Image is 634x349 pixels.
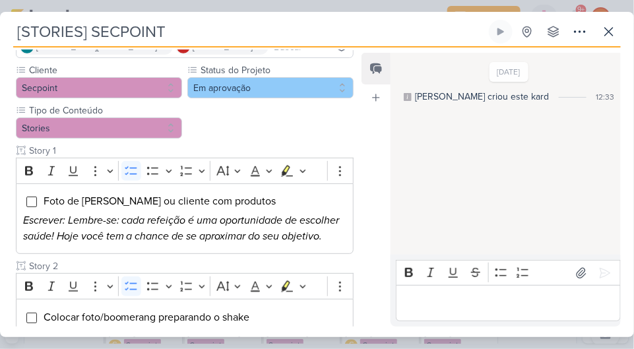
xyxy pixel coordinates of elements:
[396,285,621,321] div: Editor editing area: main
[416,90,550,104] div: [PERSON_NAME] criou este kard
[13,20,486,44] input: Kard Sem Título
[23,214,340,243] i: Escrever: Lembre-se: cada refeição é uma oportunidade de escolher saúde! Hoje você tem a chance d...
[199,63,354,77] label: Status do Projeto
[16,158,354,183] div: Editor toolbar
[495,26,506,37] div: Ligar relógio
[28,104,182,117] label: Tipo de Conteúdo
[23,44,32,51] p: YO
[16,77,182,98] button: Secpoint
[16,273,354,299] div: Editor toolbar
[26,144,354,158] input: Texto sem título
[16,183,354,255] div: Editor editing area: main
[596,91,614,103] div: 12:33
[179,44,187,51] p: SS
[396,260,621,286] div: Editor toolbar
[44,195,276,208] span: Foto de [PERSON_NAME] ou cliente com produtos
[16,117,182,139] button: Stories
[26,259,354,273] input: Texto sem título
[28,63,182,77] label: Cliente
[44,311,250,324] span: Colocar foto/boomerang preparando o shake
[187,77,354,98] button: Em aprovação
